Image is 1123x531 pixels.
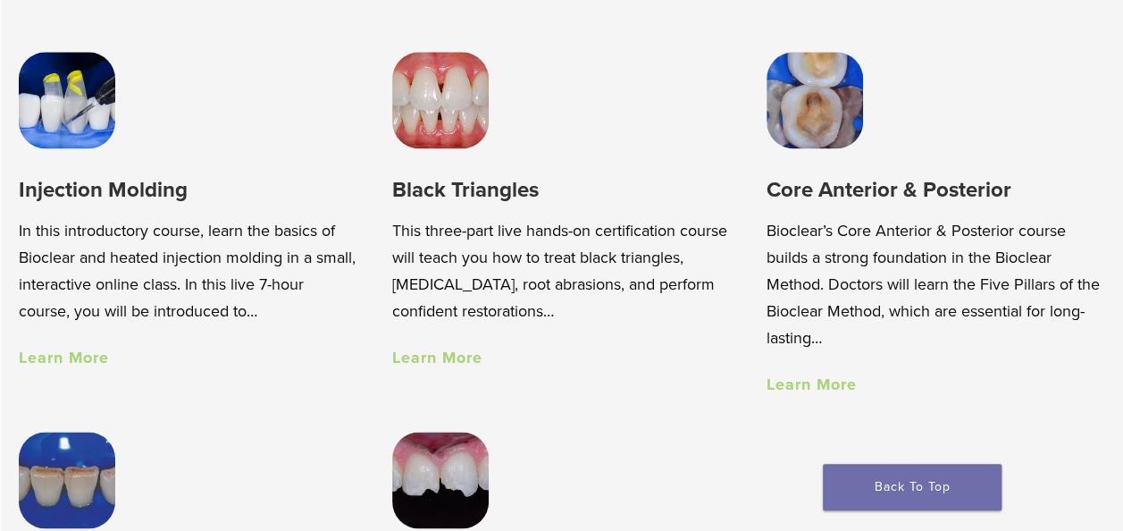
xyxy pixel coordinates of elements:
p: This three-part live hands-on certification course will teach you how to treat black triangles, [... [392,217,731,324]
h3: Core Anterior & Posterior [767,175,1105,205]
p: In this introductory course, learn the basics of Bioclear and heated injection molding in a small... [19,217,357,324]
a: Learn More [19,348,109,367]
a: Back To Top [823,464,1001,510]
p: Bioclear’s Core Anterior & Posterior course builds a strong foundation in the Bioclear Method. Do... [767,217,1105,351]
h3: Black Triangles [392,175,731,205]
h3: Injection Molding [19,175,357,205]
a: Learn More [392,348,482,367]
a: Learn More [767,375,857,394]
